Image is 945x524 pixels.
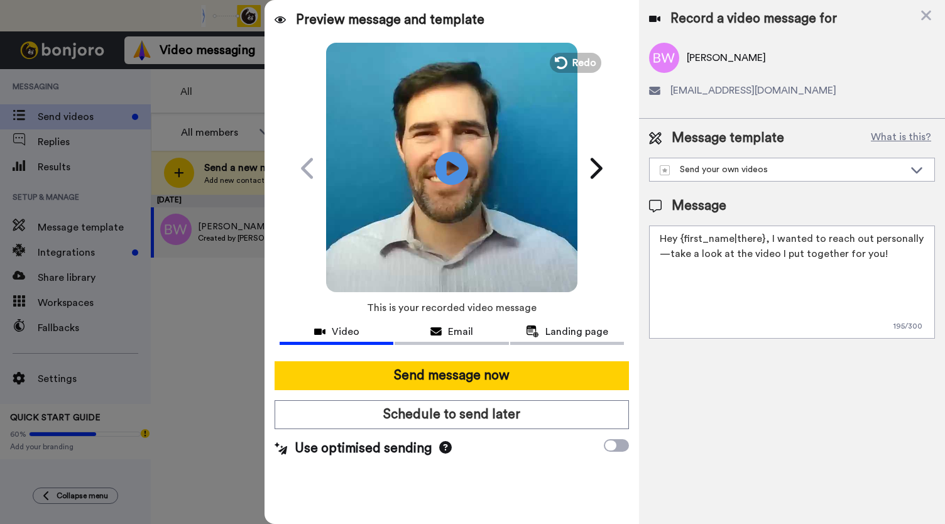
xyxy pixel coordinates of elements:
[660,163,904,176] div: Send your own videos
[672,197,726,216] span: Message
[545,324,608,339] span: Landing page
[275,361,629,390] button: Send message now
[867,129,935,148] button: What is this?
[332,324,359,339] span: Video
[660,165,670,175] img: demo-template.svg
[367,294,537,322] span: This is your recorded video message
[649,226,935,339] textarea: Hey {first_name|there}, I wanted to reach out personally—take a look at the video I put together ...
[275,400,629,429] button: Schedule to send later
[295,439,432,458] span: Use optimised sending
[448,324,473,339] span: Email
[672,129,784,148] span: Message template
